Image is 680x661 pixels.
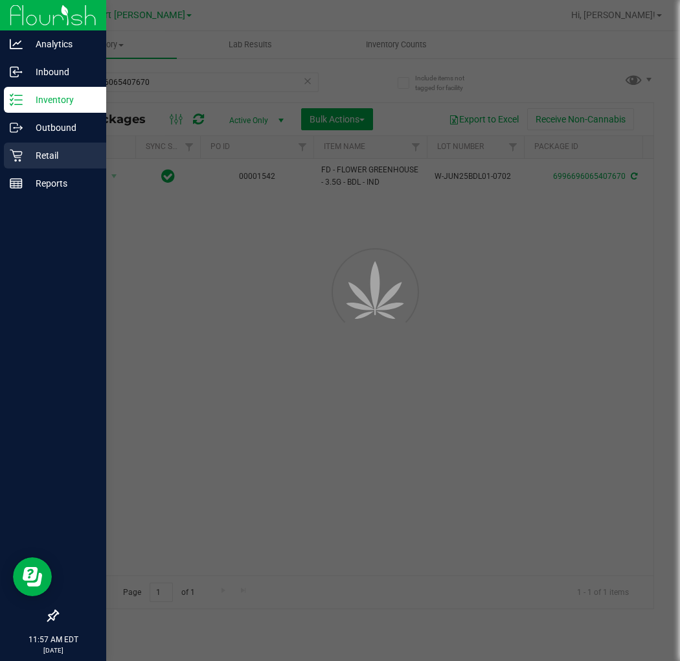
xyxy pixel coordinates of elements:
p: Retail [23,148,100,163]
p: [DATE] [6,645,100,655]
p: Inventory [23,92,100,108]
p: Reports [23,176,100,191]
p: Inbound [23,64,100,80]
inline-svg: Inbound [10,65,23,78]
p: Analytics [23,36,100,52]
inline-svg: Reports [10,177,23,190]
inline-svg: Inventory [10,93,23,106]
inline-svg: Analytics [10,38,23,51]
p: Outbound [23,120,100,135]
inline-svg: Outbound [10,121,23,134]
p: 11:57 AM EDT [6,634,100,645]
inline-svg: Retail [10,149,23,162]
iframe: Resource center [13,557,52,596]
